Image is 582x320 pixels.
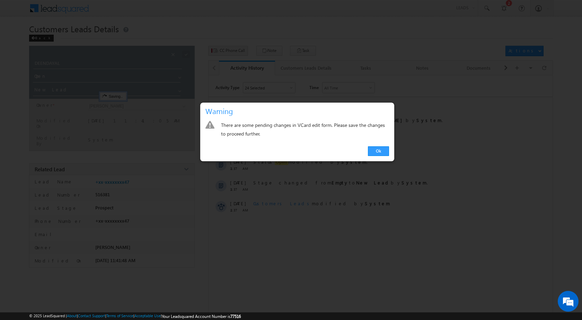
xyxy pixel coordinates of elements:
[12,36,29,45] img: d_60004797649_company_0_60004797649
[78,313,105,318] a: Contact Support
[134,313,161,318] a: Acceptable Use
[221,121,389,138] div: There are some pending changes in VCard edit form. Please save the changes to proceed further.
[29,313,241,319] span: © 2025 LeadSquared | | | | |
[94,214,126,223] em: Start Chat
[67,313,77,318] a: About
[36,36,116,45] div: Chat with us now
[205,105,392,117] h3: Warning
[162,314,241,319] span: Your Leadsquared Account Number is
[368,146,389,156] a: Ok
[106,313,133,318] a: Terms of Service
[114,3,130,20] div: Minimize live chat window
[9,64,126,208] textarea: Type your message and hit 'Enter'
[230,314,241,319] span: 77516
